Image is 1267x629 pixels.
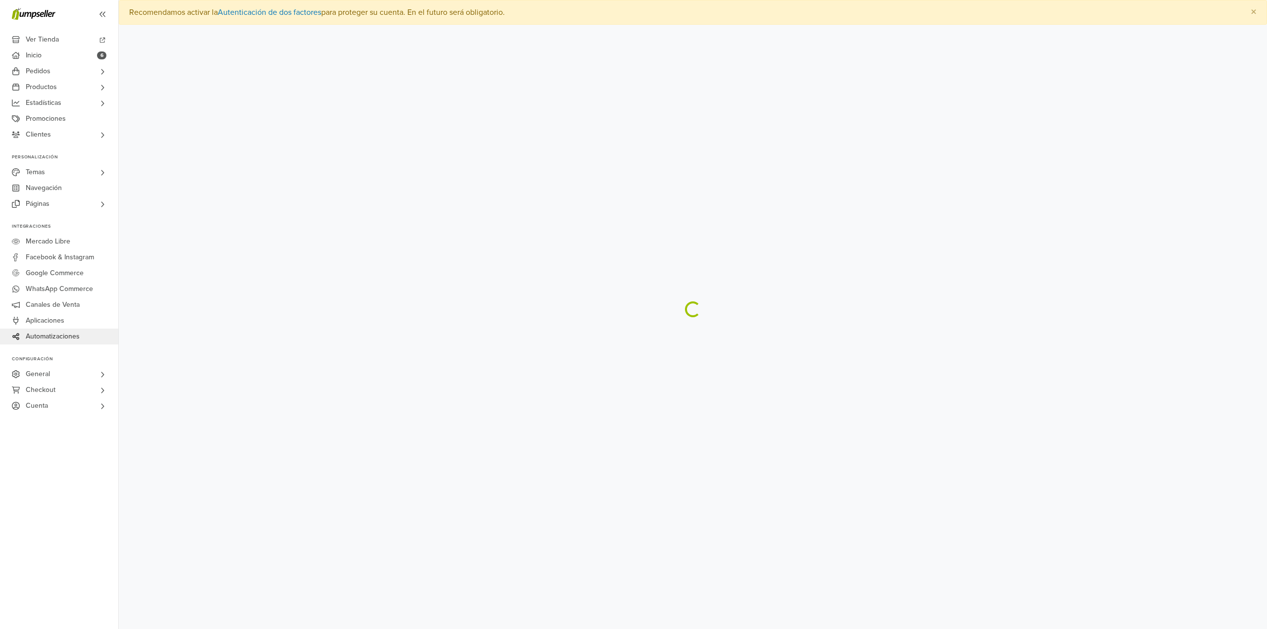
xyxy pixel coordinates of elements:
span: Facebook & Instagram [26,249,94,265]
span: WhatsApp Commerce [26,281,93,297]
span: Checkout [26,382,55,398]
span: Estadísticas [26,95,61,111]
span: Clientes [26,127,51,143]
span: Navegación [26,180,62,196]
span: Automatizaciones [26,329,80,344]
span: Cuenta [26,398,48,414]
p: Integraciones [12,224,118,230]
span: Temas [26,164,45,180]
span: Productos [26,79,57,95]
p: Personalización [12,154,118,160]
span: Páginas [26,196,49,212]
span: Canales de Venta [26,297,80,313]
span: × [1251,5,1257,19]
span: Pedidos [26,63,50,79]
button: Close [1241,0,1267,24]
span: Ver Tienda [26,32,59,48]
span: 6 [97,51,106,59]
a: Autenticación de dos factores [218,7,321,17]
span: Mercado Libre [26,234,70,249]
span: General [26,366,50,382]
span: Inicio [26,48,42,63]
span: Google Commerce [26,265,84,281]
span: Aplicaciones [26,313,64,329]
p: Configuración [12,356,118,362]
span: Promociones [26,111,66,127]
